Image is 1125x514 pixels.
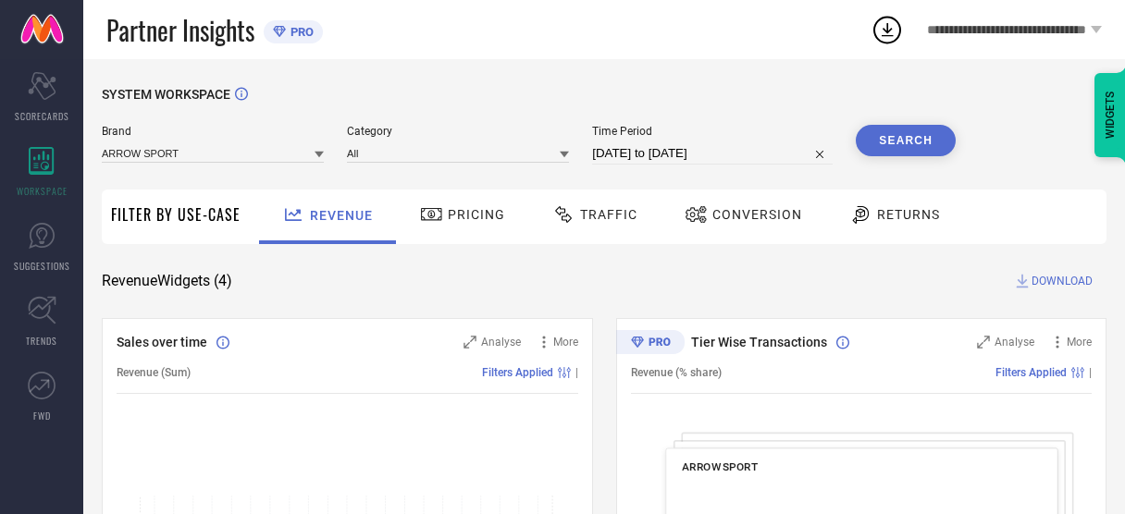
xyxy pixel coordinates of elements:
span: More [1067,336,1092,349]
span: TRENDS [26,334,57,348]
span: Revenue [310,208,373,223]
button: Search [856,125,956,156]
span: Brand [102,125,324,138]
span: Traffic [580,207,637,222]
span: PRO [286,25,314,39]
span: Revenue Widgets ( 4 ) [102,272,232,290]
svg: Zoom [464,336,476,349]
span: Returns [877,207,940,222]
span: Revenue (% share) [631,366,722,379]
svg: Zoom [977,336,990,349]
input: Select time period [592,142,833,165]
span: Analyse [995,336,1034,349]
span: Sales over time [117,335,207,349]
span: Pricing [448,207,505,222]
span: Filters Applied [995,366,1067,379]
span: FWD [33,409,51,422]
span: SYSTEM WORKSPACE [102,87,230,102]
span: Partner Insights [106,11,254,49]
span: Filter By Use-Case [111,203,241,226]
span: | [1089,366,1092,379]
span: Time Period [592,125,833,138]
span: Filters Applied [482,366,553,379]
div: Premium [616,330,685,358]
span: Tier Wise Transactions [691,335,827,349]
span: WORKSPACE [17,184,68,198]
span: More [553,336,578,349]
span: DOWNLOAD [1032,272,1093,290]
span: SCORECARDS [15,109,69,123]
span: SUGGESTIONS [14,259,70,273]
span: | [575,366,578,379]
span: Conversion [712,207,802,222]
span: Analyse [481,336,521,349]
span: Revenue (Sum) [117,366,191,379]
span: Category [347,125,569,138]
span: ARROW SPORT [682,460,758,473]
div: Open download list [871,13,904,46]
